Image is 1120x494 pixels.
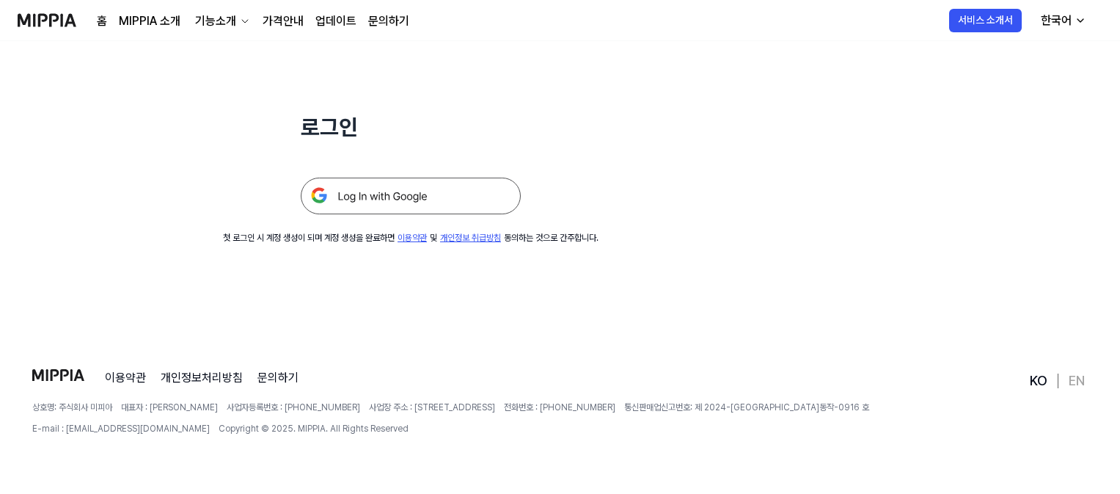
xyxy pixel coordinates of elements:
[1038,12,1075,29] div: 한국어
[32,369,85,381] img: logo
[301,112,521,142] h1: 로그인
[949,9,1022,32] button: 서비스 소개서
[32,402,112,414] span: 상호명: 주식회사 미피아
[315,12,356,30] a: 업데이트
[1030,372,1047,390] a: KO
[1069,372,1085,390] a: EN
[301,178,521,214] img: 구글 로그인 버튼
[263,12,304,30] a: 가격안내
[223,232,599,244] div: 첫 로그인 시 계정 생성이 되며 계정 생성을 완료하면 및 동의하는 것으로 간주합니다.
[32,423,210,435] span: E-mail : [EMAIL_ADDRESS][DOMAIN_NAME]
[192,12,239,30] div: 기능소개
[398,233,427,243] a: 이용약관
[161,369,243,387] a: 개인정보처리방침
[227,402,360,414] span: 사업자등록번호 : [PHONE_NUMBER]
[219,423,409,435] span: Copyright © 2025. MIPPIA. All Rights Reserved
[1029,6,1095,35] button: 한국어
[504,402,615,414] span: 전화번호 : [PHONE_NUMBER]
[368,12,409,30] a: 문의하기
[624,402,869,414] span: 통신판매업신고번호: 제 2024-[GEOGRAPHIC_DATA]동작-0916 호
[105,369,146,387] a: 이용약관
[97,12,107,30] a: 홈
[369,402,495,414] span: 사업장 주소 : [STREET_ADDRESS]
[119,12,180,30] a: MIPPIA 소개
[121,402,218,414] span: 대표자 : [PERSON_NAME]
[440,233,501,243] a: 개인정보 취급방침
[257,369,299,387] a: 문의하기
[192,12,251,30] button: 기능소개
